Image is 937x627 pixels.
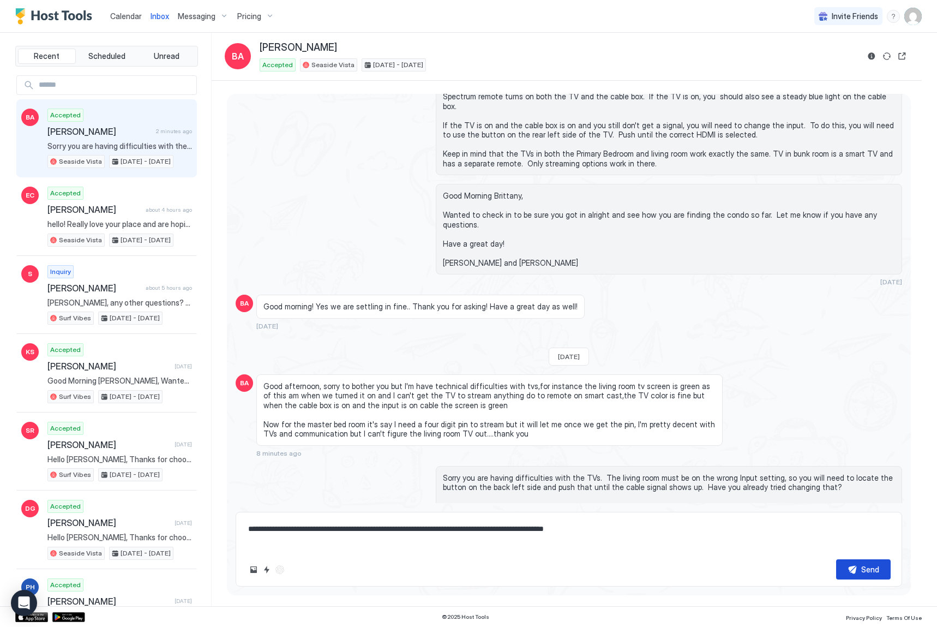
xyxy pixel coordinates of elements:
span: [DATE] - [DATE] [110,392,160,402]
span: Sorry you are having difficulties with the TVs. The living room must be on the wrong Input settin... [47,141,192,151]
span: Seaside Vista [59,157,102,166]
span: about 5 hours ago [146,284,192,291]
button: Scheduled [78,49,136,64]
span: Sorry you are having difficulties with the TVs. The living room must be on the wrong Input settin... [443,473,895,530]
span: [PERSON_NAME], any other questions? Are you still interested in the property that week? [47,298,192,308]
span: [PERSON_NAME] [47,126,152,137]
span: [DATE] [175,363,192,370]
span: Recent [34,51,59,61]
span: [DATE] [558,353,580,361]
span: DG [25,504,35,513]
span: Good morning! Yes we are settling in fine.. Thank you for asking! Have a great day as well! [263,302,578,312]
span: Accepted [50,345,81,355]
span: [PERSON_NAME] [47,439,170,450]
button: Reservation information [865,50,878,63]
span: EC [26,190,34,200]
span: Seaside Vista [311,60,355,70]
div: menu [887,10,900,23]
span: 8 minutes ago [256,449,302,457]
span: [PERSON_NAME] [47,596,170,607]
span: Terms Of Use [886,614,922,621]
span: Accepted [50,580,81,590]
span: Surf Vibes [59,392,91,402]
span: Hello [PERSON_NAME], Thanks for choosing to stay at our place! We are sure you will love it. We w... [47,455,192,464]
span: S [28,269,32,279]
span: Accepted [262,60,293,70]
span: A quick note on the TVs Sometimes folks using our unit change the input setting on the TV so you ... [443,63,895,169]
span: Seaside Vista [59,235,102,245]
span: Accepted [50,423,81,433]
span: Accepted [50,110,81,120]
span: Hello [PERSON_NAME], Thanks for choosing to stay at our place! We are sure you will love it. We w... [47,533,192,542]
span: [PERSON_NAME] [47,283,141,294]
span: [DATE] [880,278,902,286]
span: [PERSON_NAME] [47,517,170,528]
button: Send [836,559,891,580]
span: [DATE] - [DATE] [110,313,160,323]
button: Open reservation [896,50,909,63]
a: App Store [15,612,48,622]
span: BA [240,298,249,308]
button: Upload image [247,563,260,576]
span: Surf Vibes [59,313,91,323]
span: Pricing [237,11,261,21]
div: tab-group [15,46,198,67]
span: Accepted [50,188,81,198]
span: hello! Really love your place and are hoping to book it- is there 2 parking spots available? we h... [47,219,192,229]
a: Privacy Policy [846,611,882,623]
span: Privacy Policy [846,614,882,621]
span: Calendar [110,11,142,21]
span: [DATE] - [DATE] [121,235,171,245]
span: [PERSON_NAME] [260,41,337,54]
span: [DATE] - [DATE] [373,60,423,70]
span: [DATE] [175,598,192,605]
span: Surf Vibes [59,470,91,480]
a: Google Play Store [52,612,85,622]
span: KS [26,347,34,357]
span: [PERSON_NAME] [47,361,170,372]
span: Good Morning Brittany, Wanted to check in to be sure you got in alright and see how you are findi... [443,191,895,267]
span: [DATE] [175,441,192,448]
span: 2 minutes ago [156,128,192,135]
span: BA [232,50,244,63]
span: [DATE] - [DATE] [121,548,171,558]
span: © 2025 Host Tools [442,613,489,620]
button: Unread [137,49,195,64]
input: Input Field [34,76,196,94]
a: Terms Of Use [886,611,922,623]
button: Sync reservation [880,50,893,63]
span: [DATE] - [DATE] [110,470,160,480]
button: Recent [18,49,76,64]
span: Messaging [178,11,215,21]
a: Host Tools Logo [15,8,97,25]
span: Scheduled [88,51,125,61]
div: User profile [904,8,922,25]
span: Unread [154,51,179,61]
span: BA [240,378,249,388]
span: Good Morning [PERSON_NAME], Wanted to check in to be sure you got in alright and see how you are ... [47,376,192,386]
span: BA [26,112,34,122]
span: [DATE] [256,322,278,330]
span: Inbox [151,11,169,21]
span: Invite Friends [832,11,878,21]
span: Accepted [50,501,81,511]
button: Quick reply [260,563,273,576]
a: Inbox [151,10,169,22]
span: [DATE] - [DATE] [121,157,171,166]
span: Inquiry [50,267,71,277]
div: Send [861,564,879,575]
span: about 4 hours ago [146,206,192,213]
span: [PERSON_NAME] [47,204,141,215]
a: Calendar [110,10,142,22]
span: PH [26,582,35,592]
span: [DATE] [175,519,192,527]
div: Open Intercom Messenger [11,590,37,616]
span: Good afternoon, sorry to bother you but I'm have technical difficulties with tvs,for instance the... [263,381,716,439]
span: Seaside Vista [59,548,102,558]
span: SR [26,426,34,435]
